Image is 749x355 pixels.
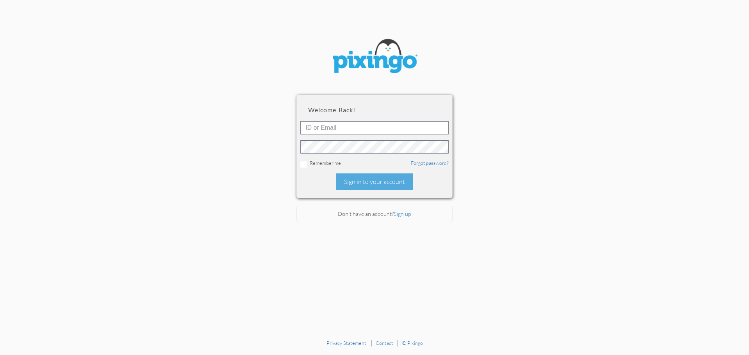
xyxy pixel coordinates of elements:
a: Forgot password? [411,160,449,166]
input: ID or Email [300,121,449,134]
div: Remember me [300,159,449,168]
a: © Pixingo [402,340,423,346]
h2: Welcome back! [308,106,441,113]
a: Sign up [394,210,411,217]
a: Contact [376,340,393,346]
a: Privacy Statement [327,340,366,346]
div: Sign in to your account [336,173,413,190]
img: pixingo logo [328,35,421,79]
div: Don't have an account? [296,206,453,223]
